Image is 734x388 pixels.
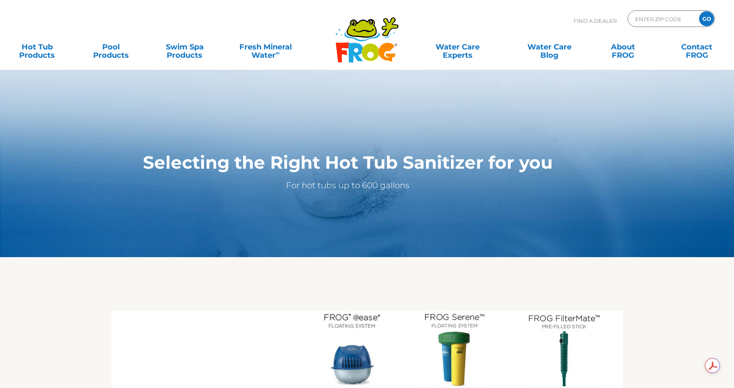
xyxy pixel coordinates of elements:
p: Find A Dealer [574,10,617,31]
a: Hot TubProducts [8,39,66,55]
a: Water CareExperts [411,39,504,55]
a: AboutFROG [594,39,652,55]
a: Fresh MineralWater∞ [230,39,302,55]
input: Zip Code Form [634,13,690,25]
a: Water CareBlog [521,39,578,55]
sup: ∞ [276,49,280,56]
input: GO [699,11,714,26]
a: Swim SpaProducts [156,39,213,55]
a: ContactFROG [668,39,726,55]
a: PoolProducts [82,39,140,55]
p: For hot tubs up to 600 gallons [124,179,571,192]
h1: Selecting the Right Hot Tub Sanitizer for you [124,152,571,172]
